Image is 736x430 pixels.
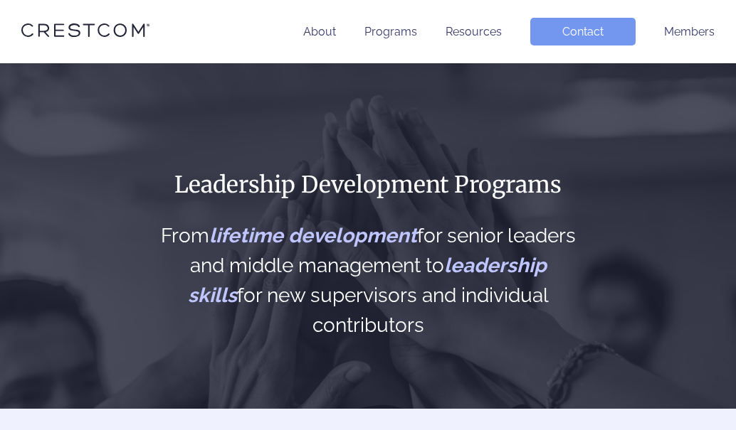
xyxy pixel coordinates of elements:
[303,25,336,38] a: About
[209,224,417,247] span: lifetime development
[156,170,581,200] h1: Leadership Development Programs
[156,221,581,340] h2: From for senior leaders and middle management to for new supervisors and individual contributors
[530,18,636,45] a: Contact
[364,25,417,38] a: Programs
[446,25,502,38] a: Resources
[664,25,715,38] a: Members
[188,254,547,307] span: leadership skills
